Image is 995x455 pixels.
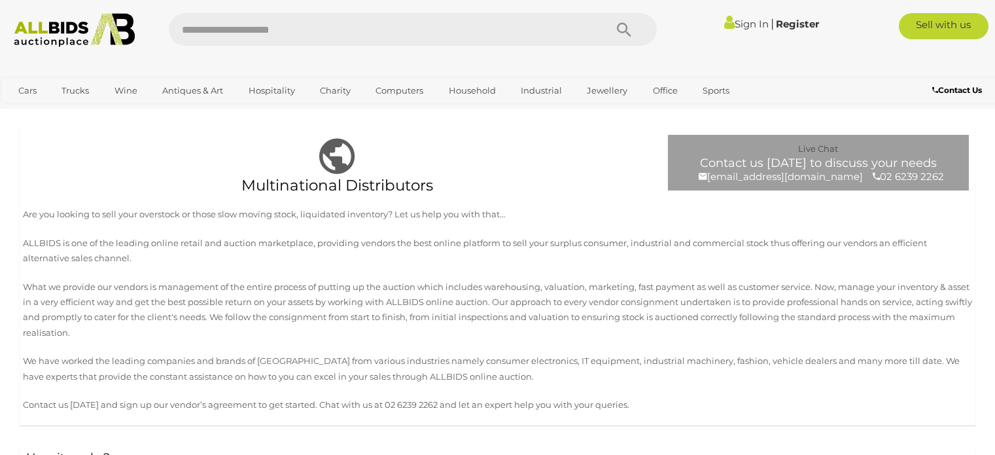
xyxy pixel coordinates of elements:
[367,80,432,101] a: Computers
[53,80,97,101] a: Trucks
[10,101,120,123] a: [GEOGRAPHIC_DATA]
[694,80,738,101] a: Sports
[240,80,304,101] a: Hospitality
[724,18,769,30] a: Sign In
[899,13,988,39] a: Sell with us
[7,13,142,47] img: Allbids.com.au
[512,80,570,101] a: Industrial
[699,170,863,183] a: [EMAIL_ADDRESS][DOMAIN_NAME]
[154,80,232,101] a: Antiques & Art
[16,273,979,348] p: What we provide our vendors is management of the entire process of putting up the auction which i...
[873,170,944,183] a: 02 6239 2262
[776,18,819,30] a: Register
[26,177,648,194] h1: Multinational Distributors
[644,80,686,101] a: Office
[16,391,979,419] p: Contact us [DATE] and sign up our vendor’s agreement to get started. Chat with us at 02 6239 2262...
[16,347,979,391] p: We have worked the leading companies and brands of [GEOGRAPHIC_DATA] from various industries name...
[440,80,504,101] a: Household
[700,156,937,170] a: Contact us [DATE] to discuss your needs
[106,80,146,101] a: Wine
[932,83,985,98] a: Contact Us
[798,143,838,154] a: Live Chat
[16,200,979,228] p: Are you looking to sell your overstock or those slow moving stock, liquidated inventory? Let us h...
[771,16,774,31] span: |
[16,229,979,273] p: ALLBIDS is one of the leading online retail and auction marketplace, providing vendors the best o...
[311,80,359,101] a: Charity
[578,80,636,101] a: Jewellery
[10,80,45,101] a: Cars
[591,13,657,46] button: Search
[932,85,982,95] b: Contact Us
